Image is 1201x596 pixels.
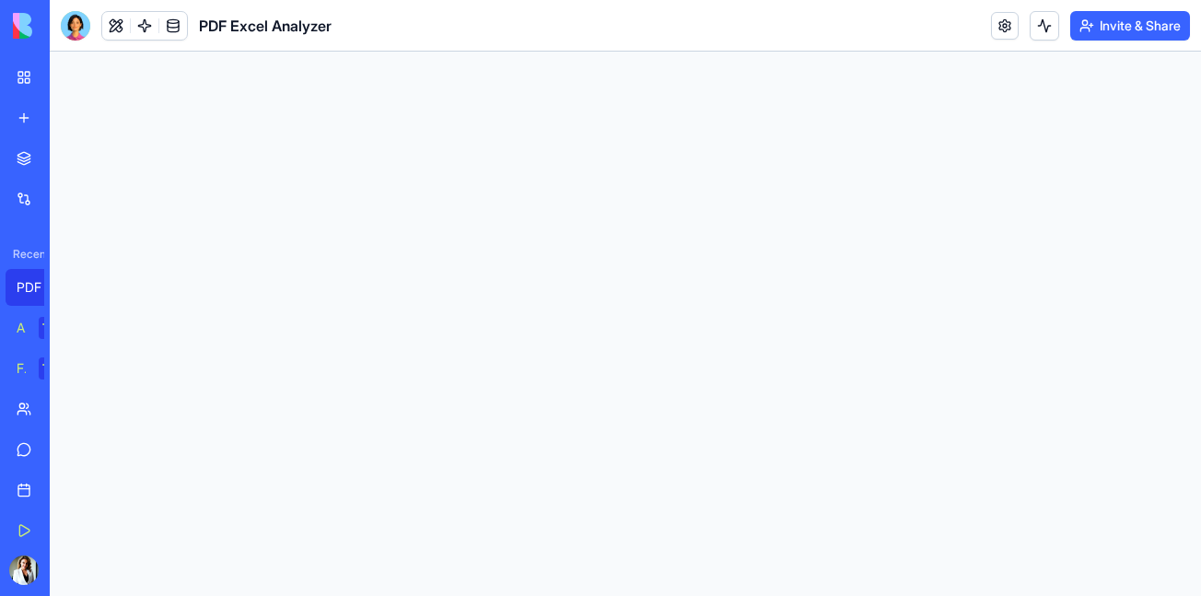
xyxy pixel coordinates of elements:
div: AI Logo Generator [17,319,26,337]
div: TRY [39,357,68,380]
div: TRY [39,317,68,339]
button: Invite & Share [1070,11,1190,41]
img: logo [13,13,127,39]
a: PDF Excel Analyzer [6,269,79,306]
a: AI Logo GeneratorTRY [6,310,79,346]
span: Recent [6,247,44,262]
span: PDF Excel Analyzer [199,15,332,37]
a: Feedback FormTRY [6,350,79,387]
div: Feedback Form [17,359,26,378]
img: ACg8ocLeT_6jl1M7dcCYxWA06gspQRImWfY2t6mpSlCBnDpeoBr47ryF9g=s96-c [9,555,39,585]
div: PDF Excel Analyzer [17,278,68,297]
